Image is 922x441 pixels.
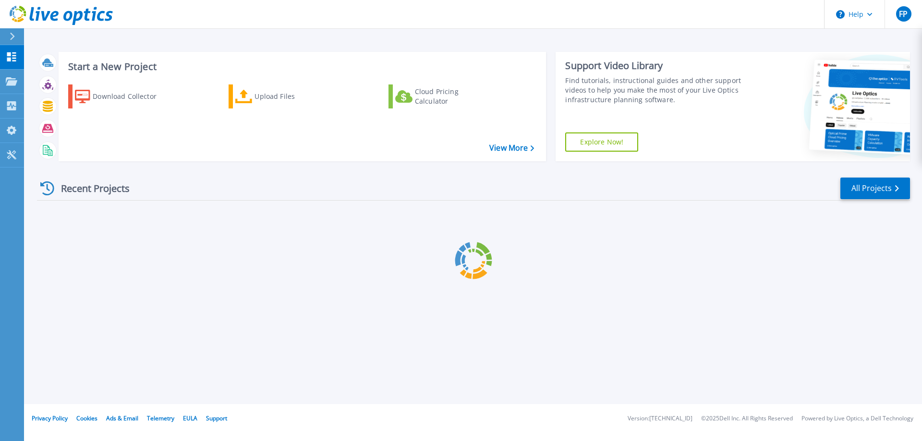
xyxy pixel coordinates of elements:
div: Support Video Library [565,60,746,72]
a: View More [489,143,534,153]
div: Upload Files [255,87,331,106]
li: © 2025 Dell Inc. All Rights Reserved [701,416,793,422]
a: Privacy Policy [32,414,68,422]
div: Cloud Pricing Calculator [415,87,492,106]
span: FP [899,10,908,18]
a: Download Collector [68,84,175,108]
div: Recent Projects [37,177,143,200]
h3: Start a New Project [68,61,534,72]
a: Telemetry [147,414,174,422]
div: Find tutorials, instructional guides and other support videos to help you make the most of your L... [565,76,746,105]
a: All Projects [840,178,910,199]
a: Ads & Email [106,414,138,422]
li: Version: [TECHNICAL_ID] [628,416,692,422]
a: Explore Now! [565,132,638,152]
a: Cookies [76,414,97,422]
div: Download Collector [93,87,170,106]
a: Upload Files [229,84,336,108]
li: Powered by Live Optics, a Dell Technology [801,416,913,422]
a: EULA [183,414,197,422]
a: Cloud Pricing Calculator [388,84,496,108]
a: Support [206,414,227,422]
